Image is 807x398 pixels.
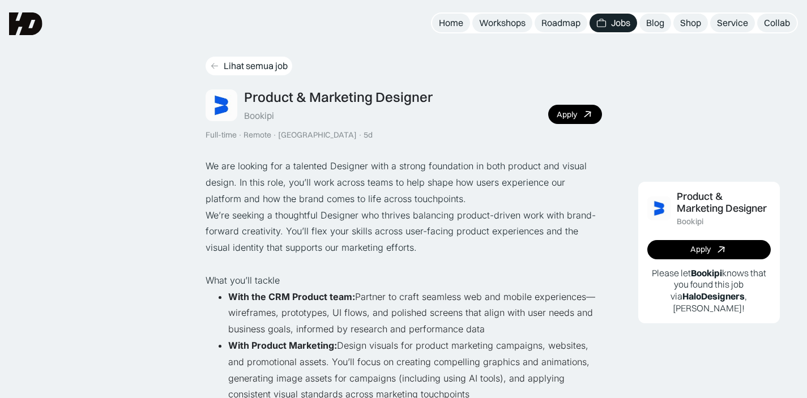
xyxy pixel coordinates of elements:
p: What you’ll tackle [206,272,602,289]
div: Remote [244,130,271,140]
div: Apply [690,245,711,254]
div: [GEOGRAPHIC_DATA] [278,130,357,140]
li: Partner to craft seamless web and mobile experiences—wireframes, prototypes, UI flows, and polish... [228,289,602,337]
b: Bookipi [691,267,722,279]
a: Blog [639,14,671,32]
div: Workshops [479,17,526,29]
div: Bookipi [244,110,274,122]
p: We are looking for a talented Designer with a strong foundation in both product and visual design... [206,158,602,207]
div: Lihat semua job [224,60,288,72]
div: · [358,130,362,140]
div: 5d [364,130,373,140]
div: Shop [680,17,701,29]
strong: With Product Marketing: [228,340,337,351]
div: Collab [764,17,790,29]
div: Bookipi [677,217,703,226]
div: Blog [646,17,664,29]
div: Full-time [206,130,237,140]
div: · [238,130,242,140]
b: HaloDesigners [682,290,745,302]
div: Service [717,17,748,29]
strong: With the CRM Product team: [228,291,355,302]
a: Jobs [590,14,637,32]
a: Apply [548,105,602,124]
p: ‍ [206,256,602,272]
img: Job Image [647,196,671,220]
a: Roadmap [535,14,587,32]
p: Please let knows that you found this job via , [PERSON_NAME]! [647,267,771,314]
a: Shop [673,14,708,32]
div: Product & Marketing Designer [244,89,433,105]
a: Service [710,14,755,32]
p: We’re seeking a thoughtful Designer who thrives balancing product-driven work with brand-forward ... [206,207,602,256]
div: Apply [557,110,577,119]
a: Home [432,14,470,32]
div: Home [439,17,463,29]
img: Job Image [206,89,237,121]
div: Roadmap [541,17,580,29]
div: Product & Marketing Designer [677,191,771,215]
a: Collab [757,14,797,32]
div: · [272,130,277,140]
a: Lihat semua job [206,57,292,75]
a: Apply [647,240,771,259]
div: Jobs [611,17,630,29]
a: Workshops [472,14,532,32]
